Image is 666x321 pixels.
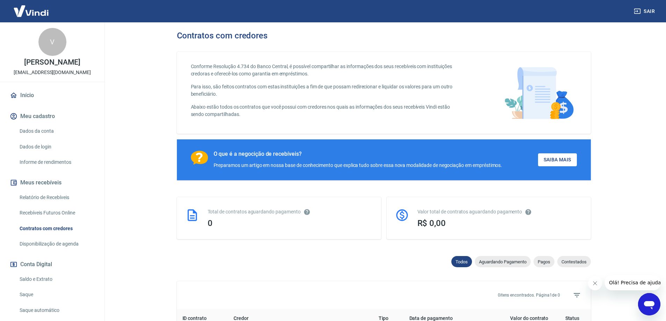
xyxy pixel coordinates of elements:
[525,209,532,216] svg: O valor comprometido não se refere a pagamentos pendentes na Vindi e sim como garantia a outras i...
[475,259,531,264] span: Aguardando Pagamento
[568,287,585,304] span: Filtros
[451,259,472,264] span: Todos
[8,88,96,103] a: Início
[501,63,577,123] img: main-image.9f1869c469d712ad33ce.png
[8,175,96,190] button: Meus recebíveis
[638,293,660,315] iframe: Botão para abrir a janela de mensagens
[17,206,96,220] a: Recebíveis Futuros Online
[17,155,96,169] a: Informe de rendimentos
[4,5,59,10] span: Olá! Precisa de ajuda?
[214,151,502,158] div: O que é a negocição de recebíveis?
[191,63,461,78] p: Conforme Resolução 4.734 do Banco Central, é possível compartilhar as informações dos seus recebí...
[8,0,54,22] img: Vindi
[191,103,461,118] p: Abaixo estão todos os contratos que você possui com credores nos quais as informações dos seus re...
[557,259,591,264] span: Contestados
[475,256,531,267] div: Aguardando Pagamento
[557,256,591,267] div: Contestados
[208,218,373,228] div: 0
[451,256,472,267] div: Todos
[417,208,582,216] div: Valor total de contratos aguardando pagamento
[303,209,310,216] svg: Esses contratos não se referem à Vindi, mas sim a outras instituições.
[191,83,461,98] p: Para isso, são feitos contratos com estas instituições a fim de que possam redirecionar e liquida...
[17,124,96,138] a: Dados da conta
[588,276,602,290] iframe: Fechar mensagem
[533,259,554,264] span: Pagos
[38,28,66,56] div: V
[8,109,96,124] button: Meu cadastro
[632,5,658,18] button: Sair
[214,162,502,169] div: Preparamos um artigo em nossa base de conhecimento que explica tudo sobre essa nova modalidade de...
[17,272,96,286] a: Saldo e Extrato
[24,59,80,66] p: [PERSON_NAME]
[17,237,96,251] a: Disponibilização de agenda
[498,292,560,298] p: 0 itens encontrados. Página 1 de 0
[17,221,96,236] a: Contratos com credores
[191,151,208,165] img: Ícone com um ponto de interrogação.
[17,303,96,318] a: Saque automático
[538,153,577,166] a: Saiba Mais
[14,69,91,76] p: [EMAIL_ADDRESS][DOMAIN_NAME]
[533,256,554,267] div: Pagos
[17,190,96,205] a: Relatório de Recebíveis
[17,140,96,154] a: Dados de login
[17,287,96,302] a: Saque
[605,275,660,290] iframe: Mensagem da empresa
[8,257,96,272] button: Conta Digital
[417,218,446,228] span: R$ 0,00
[177,31,268,41] h3: Contratos com credores
[208,208,373,216] div: Total de contratos aguardando pagamento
